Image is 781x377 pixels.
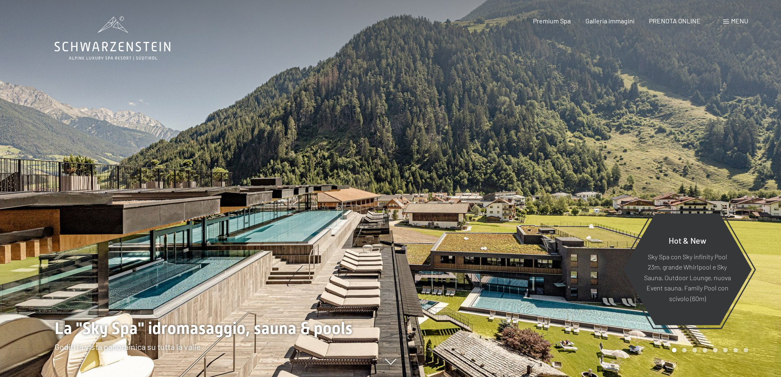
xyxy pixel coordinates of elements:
div: Carousel Pagination [669,348,748,352]
div: Carousel Page 2 [682,348,687,352]
span: Menu [731,17,748,25]
div: Carousel Page 8 [744,348,748,352]
a: Premium Spa [533,17,571,25]
a: Galleria immagini [585,17,635,25]
p: Sky Spa con Sky infinity Pool 23m, grande Whirlpool e Sky Sauna, Outdoor Lounge, nuova Event saun... [643,251,732,304]
div: Carousel Page 7 [733,348,738,352]
div: Carousel Page 5 [713,348,717,352]
div: Carousel Page 4 [703,348,707,352]
div: Carousel Page 6 [723,348,728,352]
div: Carousel Page 1 (Current Slide) [672,348,676,352]
a: PRENOTA ONLINE [649,17,701,25]
span: Hot & New [669,235,706,245]
a: Hot & New Sky Spa con Sky infinity Pool 23m, grande Whirlpool e Sky Sauna, Outdoor Lounge, nuova ... [622,213,752,326]
div: Carousel Page 3 [692,348,697,352]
